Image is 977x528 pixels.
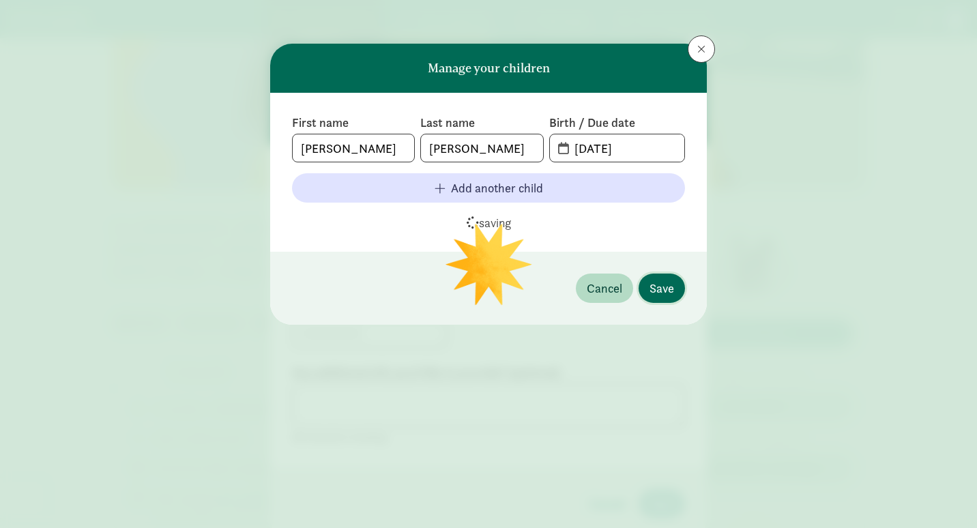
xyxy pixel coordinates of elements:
input: MM-DD-YYYY [566,134,684,162]
span: Cancel [587,279,622,297]
button: Cancel [576,274,633,303]
h6: Manage your children [428,61,550,75]
span: Save [650,279,674,297]
button: Save [639,274,685,303]
label: Birth / Due date [549,115,685,131]
label: Last name [420,115,543,131]
div: saving [467,214,511,230]
span: Add another child [451,179,543,197]
label: First name [292,115,415,131]
button: Add another child [292,173,685,203]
